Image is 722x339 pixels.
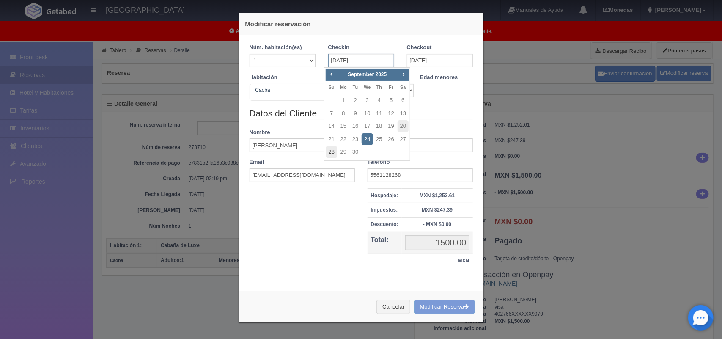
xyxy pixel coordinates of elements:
span: September [348,72,374,77]
a: 6 [398,94,409,107]
legend: Datos del Cliente [250,107,473,120]
span: Next [400,71,407,77]
a: 5 [386,94,397,107]
input: Seleccionar hab. [253,86,258,99]
span: Saturday [400,85,406,90]
a: 24 [362,133,373,146]
a: 18 [374,120,385,132]
strong: MXN $1,252.61 [420,193,455,198]
label: Habitación [250,74,277,82]
button: Cancelar [376,300,410,314]
a: 1 [338,94,349,107]
a: 15 [338,120,349,132]
a: 26 [386,133,397,146]
label: Edad menores [420,74,458,82]
label: Email [250,158,264,166]
a: 12 [386,107,397,120]
a: 4 [374,94,385,107]
a: 22 [338,133,349,146]
span: Friday [389,85,393,90]
span: Sunday [329,85,335,90]
th: Hospedaje: [368,188,402,203]
strong: - MXN $0.00 [423,221,451,227]
span: Monday [340,85,347,90]
a: 8 [338,107,349,120]
a: 27 [398,133,409,146]
a: 17 [362,120,373,132]
span: Caoba [253,86,318,94]
a: 7 [326,107,337,120]
strong: MXN [458,258,469,264]
a: 23 [350,133,361,146]
label: Nombre [250,129,270,137]
a: Prev [327,69,336,79]
h4: Modificar reservación [245,19,477,28]
th: Descuento: [368,217,402,232]
input: DD-MM-AAAA [407,54,473,67]
a: 21 [326,133,337,146]
span: Tuesday [353,85,358,90]
label: Núm. habitación(es) [250,44,302,52]
a: Next [399,69,408,79]
a: 20 [398,120,409,132]
span: Thursday [376,85,382,90]
a: 28 [326,146,337,158]
th: Impuestos: [368,203,402,217]
a: 9 [350,107,361,120]
a: 10 [362,107,373,120]
a: 29 [338,146,349,158]
a: 14 [326,120,337,132]
span: 2025 [376,72,387,77]
a: 30 [350,146,361,158]
span: Wednesday [364,85,371,90]
a: 11 [374,107,385,120]
input: DD-MM-AAAA [328,54,394,67]
a: 16 [350,120,361,132]
span: Prev [328,71,335,77]
a: 2 [350,94,361,107]
th: Total: [368,232,402,254]
a: 3 [362,94,373,107]
label: Checkin [328,44,350,52]
strong: MXN $247.39 [422,207,453,213]
a: 13 [398,107,409,120]
label: Checkout [407,44,432,52]
a: 25 [374,133,385,146]
a: 19 [386,120,397,132]
label: Teléfono [368,158,390,166]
